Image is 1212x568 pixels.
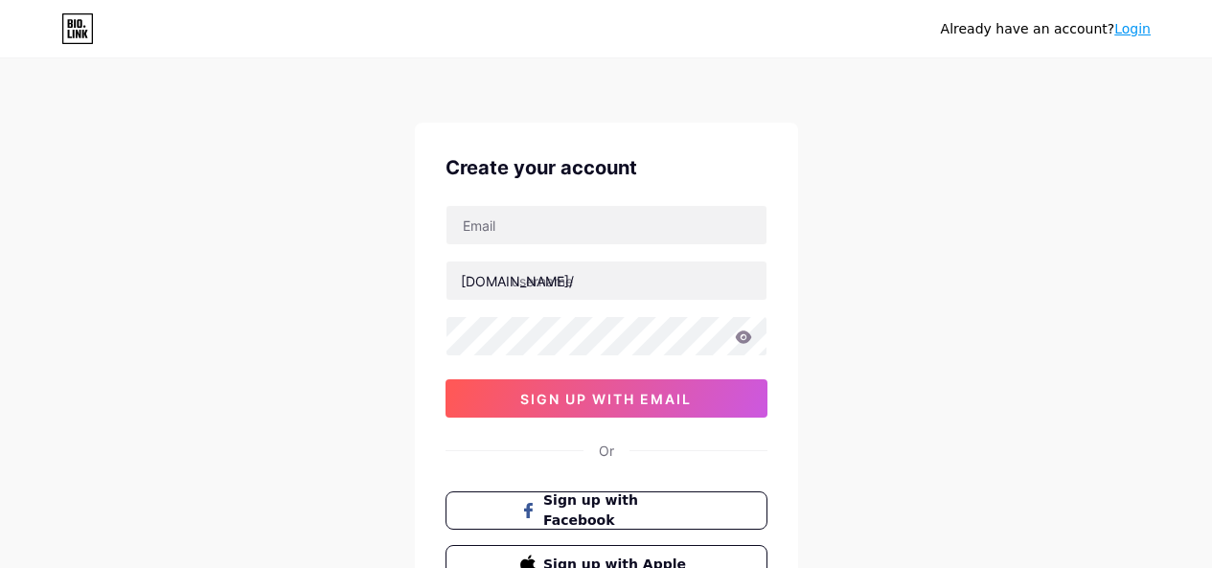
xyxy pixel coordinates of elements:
div: Create your account [446,153,767,182]
div: [DOMAIN_NAME]/ [461,271,574,291]
a: Login [1114,21,1151,36]
input: username [446,261,766,300]
span: sign up with email [520,391,692,407]
button: Sign up with Facebook [446,491,767,530]
input: Email [446,206,766,244]
div: Or [599,441,614,461]
span: Sign up with Facebook [543,490,692,531]
div: Already have an account? [941,19,1151,39]
button: sign up with email [446,379,767,418]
